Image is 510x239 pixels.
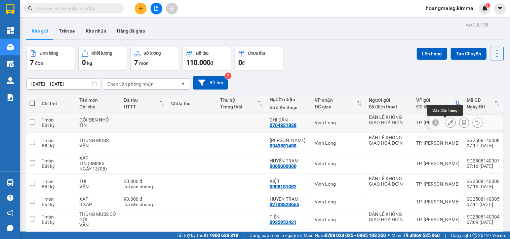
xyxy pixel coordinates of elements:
svg: open [181,81,186,87]
div: TIÊN [270,214,308,220]
button: Hàng đã giao [112,23,151,39]
div: VP gửi [417,97,455,103]
button: Đã thu110.000đ [183,47,231,71]
div: Tên món [79,97,117,103]
span: copyright [473,233,477,238]
input: Tìm tên, số ĐT hoặc mã đơn [37,5,116,12]
div: THÙNG MUSS [79,138,117,143]
div: THÙNG MUSS CÓ GÓI [79,211,117,222]
div: XẤP [79,155,117,161]
div: BÁN LẺ KHÔNG GIAO HOÁ ĐƠN [369,135,409,146]
div: Ghi chú [79,104,117,109]
div: Bất kỳ [42,143,73,148]
div: BÁN LẺ KHÔNG GIAO HOÁ ĐƠN [369,114,409,125]
th: Toggle SortBy [464,95,503,112]
span: 0 [82,58,86,66]
th: Toggle SortBy [312,95,366,112]
span: aim [169,6,174,11]
span: | [445,232,446,239]
div: TP. [PERSON_NAME] [417,217,460,222]
div: SG2508140005 [467,196,500,202]
button: caret-down [494,3,506,14]
div: 1 món [42,138,73,143]
div: 0704821828 [270,123,297,128]
div: Chọn văn phòng nhận [107,81,154,87]
span: message [7,225,13,231]
div: SG2508140004 [467,214,500,220]
div: 07:17 [DATE] [467,143,500,148]
span: 7 [134,58,138,66]
div: 07:16 [DATE] [467,163,500,169]
span: Cung cấp máy in - giấy in: [249,232,302,239]
div: VĂN [79,184,117,189]
div: ĐC giao [315,104,357,109]
strong: 1900 633 818 [209,233,238,238]
button: Số lượng7món [130,47,179,71]
div: Tại văn phòng [124,202,164,207]
span: 1 [487,3,489,8]
div: Vĩnh Long [315,161,362,166]
div: Số điện thoại [270,105,308,110]
span: 0 [238,58,242,66]
div: Chưa thu [171,101,214,106]
span: Miền Nam [304,232,386,239]
span: caret-down [497,5,503,11]
div: TP. [PERSON_NAME] [417,140,460,146]
div: Thu hộ [221,97,258,103]
div: TÍN (3M885 NGÀY 13/08) [79,161,117,172]
input: Select a date range. [27,79,100,89]
img: logo-vxr [6,4,14,14]
span: | [243,232,244,239]
div: ĐC lấy [417,104,455,109]
div: ANH KHÁNH [270,138,308,143]
div: 1 món [42,179,73,184]
span: Miền Bắc [392,232,440,239]
div: 0935952421 [270,220,297,225]
span: plus [139,6,143,11]
div: SG2508140008 [467,138,500,143]
div: Bất kỳ [42,220,73,225]
div: Vĩnh Long [315,140,362,146]
strong: 0708 023 035 - 0935 103 250 [325,233,386,238]
button: file-add [151,3,162,14]
div: Chưa thu [248,51,265,56]
th: Toggle SortBy [413,95,464,112]
div: HTTT [124,104,159,109]
div: 90.000 đ [124,196,164,202]
div: TP. [PERSON_NAME] [417,199,460,204]
img: icon-new-feature [482,5,488,11]
button: Kho gửi [26,23,53,39]
button: Khối lượng0kg [78,47,127,71]
span: search [28,6,33,11]
div: Số lượng [144,51,161,56]
div: Vĩnh Long [315,217,362,222]
div: 1 món [42,214,73,220]
div: 3 XAP [79,202,117,207]
div: 02703823665 [270,202,299,207]
div: CHỊ DÂN [270,117,308,123]
div: HUYỀN TRẠM [270,196,308,202]
button: Đơn hàng7đơn [26,47,75,71]
div: Vĩnh Long [315,181,362,187]
span: 110.000 [186,58,210,66]
div: SG2508140007 [467,158,500,163]
th: Toggle SortBy [217,95,266,112]
img: warehouse-icon [7,179,14,186]
div: 1 món [42,158,73,163]
button: Trên xe [53,23,80,39]
div: Vĩnh Long [315,199,362,204]
span: question-circle [7,195,13,201]
div: Bất kỳ [42,163,73,169]
div: BÁN LẺ KHÔNG GIAO HOÁ ĐƠN [369,176,409,187]
div: HUYỀN TRẠM [270,158,308,163]
sup: 1 [486,3,491,8]
div: XAP [79,196,117,202]
div: Đã thu [124,97,159,103]
div: Người nhận [270,97,308,102]
div: Bất kỳ [42,184,73,189]
div: ver 1.8.138 [466,21,489,29]
button: plus [135,3,147,14]
div: Người gửi [369,97,409,103]
div: 1 món [42,196,73,202]
div: 0000000000 [270,163,297,169]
